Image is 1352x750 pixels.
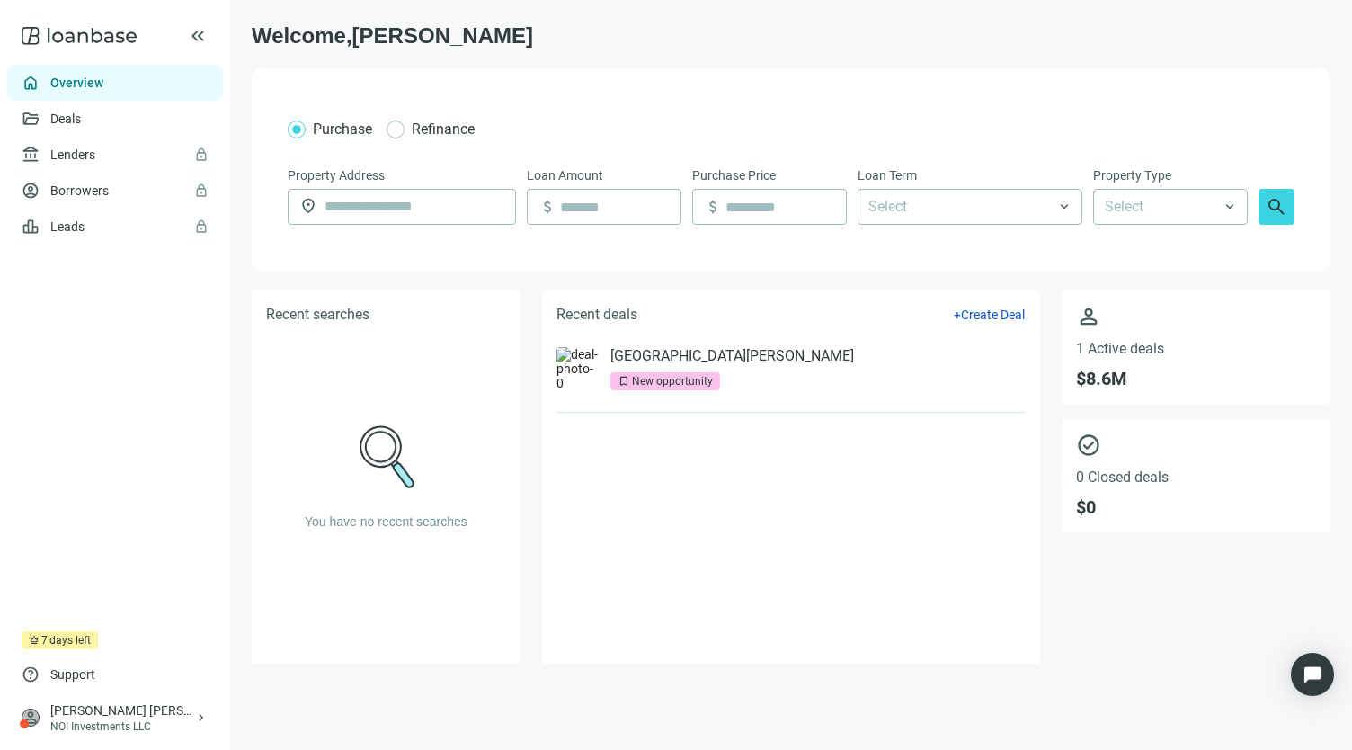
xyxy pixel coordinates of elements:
[1076,368,1316,389] span: $ 8.6M
[1076,304,1316,329] span: person
[187,25,209,47] button: keyboard_double_arrow_left
[1259,189,1294,225] button: search
[1076,340,1316,357] span: 1 Active deals
[556,304,637,326] h5: Recent deals
[194,147,209,162] span: lock
[305,514,467,529] span: You have no recent searches
[288,165,385,185] span: Property Address
[266,304,369,326] h5: Recent searches
[961,308,1025,322] span: Create Deal
[618,375,630,388] span: bookmark
[50,719,194,734] div: NOI Investments LLC
[194,183,209,198] span: lock
[49,631,91,649] span: days left
[50,112,81,126] a: Deals
[313,121,372,138] span: Purchase
[1076,496,1316,518] span: $ 0
[1076,469,1316,486] span: 0 Closed deals
[252,22,1330,50] h1: Welcome, [PERSON_NAME]
[527,165,603,185] span: Loan Amount
[692,165,776,185] span: Purchase Price
[50,701,194,719] div: [PERSON_NAME] [PERSON_NAME]
[22,665,40,683] span: help
[556,347,600,390] img: deal-photo-0
[953,307,1026,323] button: +Create Deal
[412,121,475,138] span: Refinance
[194,219,209,234] span: lock
[704,198,722,216] span: attach_money
[858,165,917,185] span: Loan Term
[632,372,713,390] div: New opportunity
[1291,653,1334,696] div: Open Intercom Messenger
[22,709,40,727] span: person
[538,198,556,216] span: attach_money
[1266,196,1287,218] span: search
[41,631,48,649] span: 7
[954,308,961,322] span: +
[1076,433,1316,458] span: check_circle
[610,347,854,365] a: [GEOGRAPHIC_DATA][PERSON_NAME]
[1093,165,1171,185] span: Property Type
[299,197,317,215] span: location_on
[194,710,209,725] span: keyboard_arrow_right
[50,665,95,683] span: Support
[29,635,40,646] span: crown
[50,76,103,90] a: Overview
